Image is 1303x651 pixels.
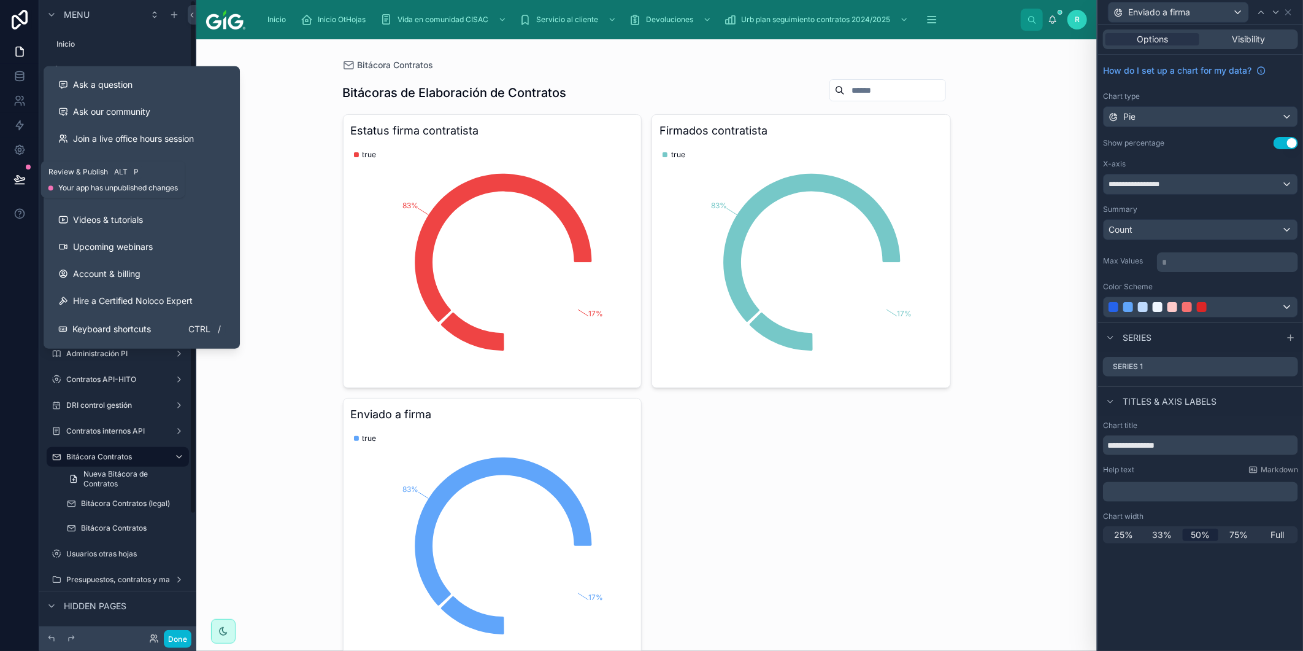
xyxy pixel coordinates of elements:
span: 25% [1114,529,1133,541]
a: Urb plan seguimiento contratos 2024/2025 [720,9,915,31]
tspan: 83% [711,201,727,210]
label: Chart type [1103,92,1140,101]
span: Enviado a firma [1128,6,1190,18]
label: Chart title [1103,421,1137,431]
a: Bitácora Contratos [61,518,189,538]
span: Ask a question [73,79,133,91]
span: Servicio al cliente [536,15,598,25]
a: Noloco Academy [48,179,235,206]
a: Devoluciones [625,9,718,31]
label: Bitácora Contratos (legal) [81,499,186,509]
label: Bitácora Contratos [81,523,186,533]
a: Videos & tutorials [48,206,235,233]
span: Inicio [267,15,286,25]
span: Series [1123,332,1151,344]
button: Done [164,630,191,648]
span: Menu [64,9,90,21]
span: Keyboard shortcuts [72,323,151,335]
span: Hidden pages [64,600,126,612]
a: Contratos internos API [47,421,189,441]
a: Support & guides [48,152,235,179]
span: true [363,150,377,160]
span: Ask our community [73,106,150,118]
a: Usuarios otras hojas [47,544,189,564]
span: P [131,167,141,177]
label: Presupuestos, contratos y materiales [66,575,196,585]
span: Review & Publish [48,167,108,177]
span: 50% [1191,529,1210,541]
span: Your app has unpublished changes [58,183,178,193]
label: Summary [1103,205,1137,214]
span: Alt [114,167,128,177]
tspan: 83% [402,201,418,210]
span: 75% [1230,529,1248,541]
span: Visibility [1232,33,1266,45]
label: Max Values [1103,256,1152,266]
span: Account & billing [73,268,140,280]
div: chart [351,144,634,380]
label: Color Scheme [1103,282,1153,292]
label: Show percentage [1103,138,1164,148]
a: Join a live office hours session [48,125,235,152]
label: Help text [1103,465,1134,475]
span: 33% [1152,529,1172,541]
a: Servicio al cliente [515,9,623,31]
button: Hire a Certified Noloco Expert [48,287,235,314]
a: Nueva Bitácora de Contratos [61,469,189,489]
img: App logo [206,10,245,29]
span: How do I set up a chart for my data? [1103,64,1251,77]
a: Account & billing [48,260,235,287]
label: Inicio [56,39,186,49]
span: Ctrl [187,322,212,337]
span: Pie [1123,111,1136,123]
a: Administración PI [47,344,189,364]
button: Enviado a firma [1108,2,1249,23]
span: Upcoming webinars [73,241,153,253]
a: DRI control gestión [47,396,189,415]
span: Titles & Axis labels [1123,396,1217,408]
a: Vida en comunidad CISAC [377,9,513,31]
label: Bitácora Contratos [66,452,164,462]
h3: Estatus firma contratista [351,122,634,139]
button: Ask a question [48,71,235,98]
button: Pie [1103,106,1298,127]
button: Count [1103,219,1298,240]
label: Administración PI [66,349,169,359]
a: Bitácora Contratos (legal) [61,494,189,513]
span: Options [1137,33,1168,45]
tspan: 17% [588,593,603,602]
h3: Firmados contratista [659,122,943,139]
div: scrollable content [1103,480,1298,502]
tspan: 83% [402,485,418,494]
a: Bitácora Contratos [47,447,189,467]
span: Full [1271,529,1285,541]
span: Nueva Bitácora de Contratos [83,469,182,489]
a: Upcoming webinars [48,233,235,260]
label: Contratos API-HITO [66,375,169,384]
label: Usuarios otras hojas [66,549,186,559]
span: / [214,324,224,334]
h3: Enviado a firma [351,406,634,423]
label: Contratos internos API [66,426,169,436]
a: Markdown [1248,465,1298,475]
h1: Bitácoras de Elaboración de Contratos [343,84,567,101]
span: Inicio OtHojas [318,15,366,25]
span: Videos & tutorials [73,214,143,226]
span: true [363,434,377,443]
tspan: 17% [897,309,912,318]
div: scrollable content [255,6,1021,33]
span: R [1075,15,1080,25]
span: Markdown [1261,465,1298,475]
a: Inicio OtHojas [297,9,374,31]
label: Inicio OtHojas [66,65,186,75]
a: Contratos API-HITO [47,370,189,389]
div: scrollable content [1157,250,1298,272]
span: Noloco Academy [73,187,142,199]
span: Devoluciones [646,15,693,25]
button: Keyboard shortcutsCtrl/ [48,314,235,344]
a: Presupuestos, contratos y materiales [47,570,189,590]
a: Bitácora Contratos [343,59,434,71]
label: Chart width [1103,512,1143,521]
span: Join a live office hours session [73,133,194,145]
label: Series 1 [1113,362,1143,372]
